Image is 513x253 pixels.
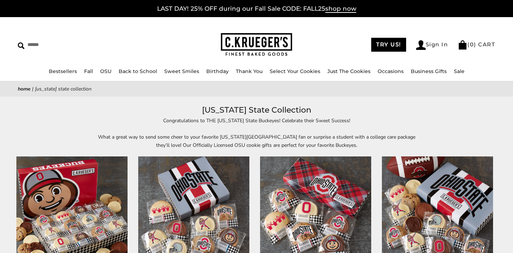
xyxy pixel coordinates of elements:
[454,68,465,74] a: Sale
[119,68,157,74] a: Back to School
[416,40,426,50] img: Account
[221,33,292,56] img: C.KRUEGER'S
[164,68,199,74] a: Sweet Smiles
[18,85,495,93] nav: breadcrumbs
[470,41,474,48] span: 0
[32,86,33,92] span: |
[458,41,495,48] a: (0) CART
[49,68,77,74] a: Bestsellers
[84,68,93,74] a: Fall
[18,42,25,49] img: Search
[18,39,130,50] input: Search
[236,68,263,74] a: Thank You
[458,40,467,50] img: Bag
[93,133,420,149] p: What a great way to send some cheer to your favorite [US_STATE][GEOGRAPHIC_DATA] fan or surprise ...
[35,86,92,92] span: [US_STATE] State Collection
[18,86,31,92] a: Home
[100,68,112,74] a: OSU
[327,68,370,74] a: Just The Cookies
[378,68,404,74] a: Occasions
[270,68,320,74] a: Select Your Cookies
[157,5,356,13] a: LAST DAY! 25% OFF during our Fall Sale CODE: FALL25shop now
[93,117,420,125] p: Congratulations to THE [US_STATE] State Buckeyes! Celebrate their Sweet Success!
[411,68,447,74] a: Business Gifts
[325,5,356,13] span: shop now
[206,68,229,74] a: Birthday
[371,38,406,52] a: TRY US!
[28,104,484,117] h1: [US_STATE] State Collection
[416,40,448,50] a: Sign In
